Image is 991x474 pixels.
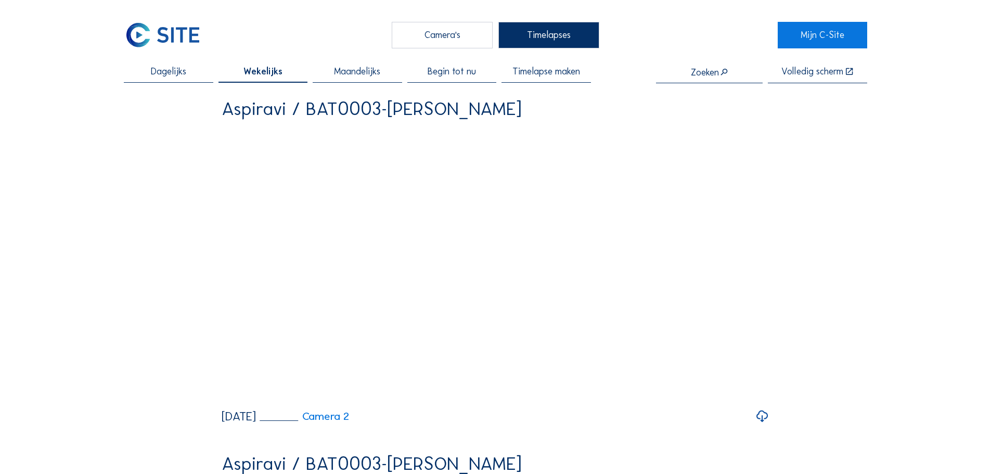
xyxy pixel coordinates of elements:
[151,67,186,76] span: Dagelijks
[124,22,213,48] a: C-SITE Logo
[222,411,256,422] div: [DATE]
[778,22,867,48] a: Mijn C-Site
[260,411,349,422] a: Camera 2
[124,22,202,48] img: C-SITE Logo
[334,67,380,76] span: Maandelijks
[222,99,521,118] div: Aspiravi / BAT0003-[PERSON_NAME]
[428,67,476,76] span: Begin tot nu
[222,454,521,473] div: Aspiravi / BAT0003-[PERSON_NAME]
[781,67,843,77] div: Volledig scherm
[512,67,580,76] span: Timelapse maken
[243,67,282,76] span: Wekelijks
[392,22,493,48] div: Camera's
[498,22,599,48] div: Timelapses
[222,126,769,401] video: Your browser does not support the video tag.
